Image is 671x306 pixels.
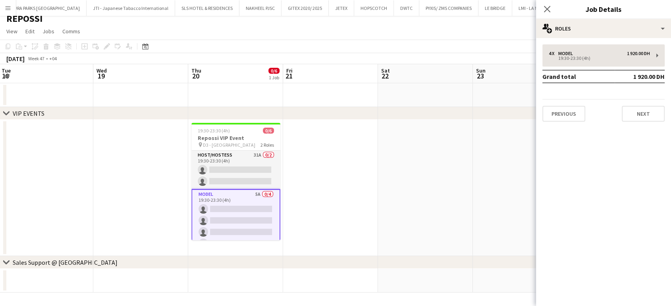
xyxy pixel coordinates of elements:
[549,51,558,56] div: 4 x
[190,71,201,80] span: 20
[13,109,44,117] div: VIP EVENTS
[2,67,11,74] span: Tue
[542,70,615,83] td: Grand total
[95,71,107,80] span: 19
[394,0,419,16] button: DWTC
[536,4,671,14] h3: Job Details
[175,0,239,16] button: SLS HOTEL & RESIDENCES
[22,26,38,36] a: Edit
[285,71,293,80] span: 21
[558,51,576,56] div: Model
[512,0,575,16] button: LMI - LA MODE EN IMAGE
[26,55,46,61] span: Week 47
[381,67,390,74] span: Sat
[6,55,25,63] div: [DATE]
[87,0,175,16] button: JTI - Japanese Tabacco International
[49,55,57,61] div: +04
[536,19,671,38] div: Roles
[198,128,230,134] span: 19:30-23:30 (4h)
[615,70,665,83] td: 1 920.00 DH
[191,134,280,142] h3: Repossi VIP Event
[476,67,486,74] span: Sun
[25,28,35,35] span: Edit
[260,142,274,148] span: 2 Roles
[96,67,107,74] span: Wed
[6,13,42,25] h1: REPOSSI
[203,142,255,148] span: D3 - [GEOGRAPHIC_DATA]
[354,0,394,16] button: HOPSCOTCH
[268,68,280,74] span: 0/6
[622,106,665,122] button: Next
[39,26,58,36] a: Jobs
[13,258,118,266] div: Sales Support @ [GEOGRAPHIC_DATA]
[191,151,280,189] app-card-role: Host/Hostess31A0/219:30-23:30 (4h)
[329,0,354,16] button: JETEX
[59,26,83,36] a: Comms
[627,51,650,56] div: 1 920.00 DH
[239,0,282,16] button: NAKHEEL PJSC
[380,71,390,80] span: 22
[191,123,280,240] app-job-card: 19:30-23:30 (4h)0/6Repossi VIP Event D3 - [GEOGRAPHIC_DATA]2 RolesHost/Hostess31A0/219:30-23:30 (...
[191,67,201,74] span: Thu
[282,0,329,16] button: GITEX 2020/ 2025
[3,26,21,36] a: View
[286,67,293,74] span: Fri
[269,75,279,80] div: 1 Job
[6,28,17,35] span: View
[549,56,650,60] div: 19:30-23:30 (4h)
[0,71,11,80] span: 18
[42,28,54,35] span: Jobs
[263,128,274,134] span: 0/6
[475,71,486,80] span: 23
[478,0,512,16] button: LE BRIDGE
[542,106,585,122] button: Previous
[62,28,80,35] span: Comms
[191,189,280,252] app-card-role: Model5A0/419:30-23:30 (4h)
[419,0,478,16] button: PYXIS/ ZMS COMPANIES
